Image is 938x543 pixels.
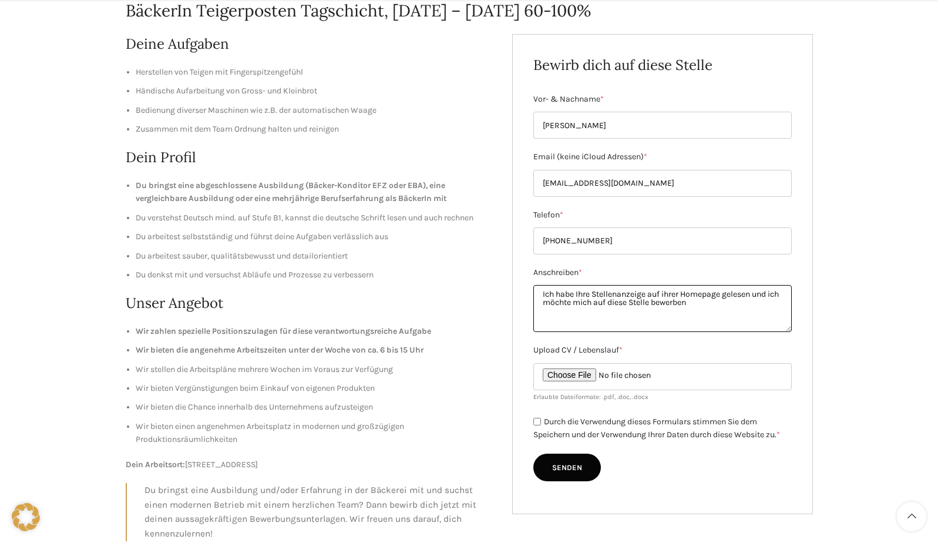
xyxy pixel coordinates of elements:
[136,382,495,395] li: Wir bieten Vergünstigungen beim Einkauf von eigenen Produkten
[136,345,423,355] strong: Wir bieten die angenehme Arbeitszeiten unter der Woche von ca. 6 bis 15 Uhr
[126,458,495,471] p: [STREET_ADDRESS]
[144,483,495,541] p: Du bringst eine Ausbildung und/oder Erfahrung in der Bäckerei mit und suchst einen modernen Betri...
[136,269,495,281] li: Du denkst mit und versuchst Abläufe und Prozesse zu verbessern
[126,148,495,167] h2: Dein Profil
[533,393,648,401] small: Erlaubte Dateiformate: .pdf, .doc, .docx
[136,66,495,79] li: Herstellen von Teigen mit Fingerspitzengefühl
[136,180,446,203] strong: Du bringst eine abgeschlossene Ausbildung (Bäcker-Konditor EFZ oder EBA), eine vergleichbare Ausb...
[533,209,792,222] label: Telefon
[533,266,792,279] label: Anschreiben
[136,85,495,98] li: Händische Aufarbeitung von Gross- und Kleinbrot
[533,454,601,482] input: Senden
[136,420,495,447] li: Wir bieten einen angenehmen Arbeitsplatz in modernen und großzügigen Produktionsräumlichkeiten
[533,55,792,75] h2: Bewirb dich auf diese Stelle
[533,150,792,163] label: Email (keine iCloud Adressen)
[136,123,495,136] li: Zusammen mit dem Team Ordnung halten und reinigen
[897,502,926,531] a: Scroll to top button
[136,326,431,336] strong: Wir zahlen spezielle Positionszulagen für diese verantwortungsreiche Aufgabe
[136,212,495,224] li: Du verstehst Deutsch mind. auf Stufe B1, kannst die deutsche Schrift lesen und auch rechnen
[126,460,185,470] strong: Dein Arbeitsort:
[136,401,495,414] li: Wir bieten die Chance innerhalb des Unternehmens aufzusteigen
[136,250,495,263] li: Du arbeitest sauber, qualitätsbewusst und detailorientiert
[136,104,495,117] li: Bedienung diverser Maschinen wie z.B. der automatischen Waage
[126,293,495,313] h2: Unser Angebot
[136,230,495,243] li: Du arbeitest selbstständig und führst deine Aufgaben verlässlich aus
[533,417,780,440] label: Durch die Verwendung dieses Formulars stimmen Sie dem Speichern und der Verwendung Ihrer Daten du...
[126,34,495,54] h2: Deine Aufgaben
[533,344,792,357] label: Upload CV / Lebenslauf
[533,93,792,106] label: Vor- & Nachname
[136,363,495,376] li: Wir stellen die Arbeitspläne mehrere Wochen im Voraus zur Verfügung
